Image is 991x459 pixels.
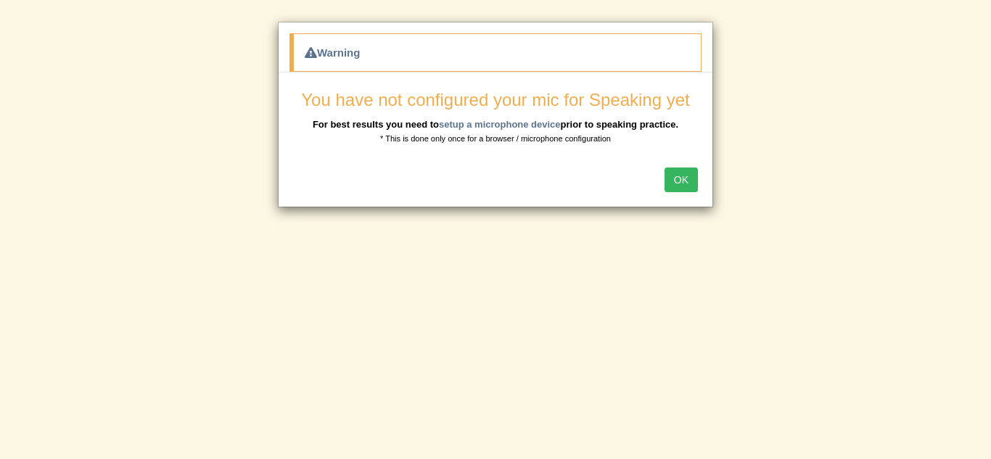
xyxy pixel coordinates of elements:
button: OK [665,168,698,192]
a: setup a microphone device [439,119,561,130]
div: Warning [289,33,702,72]
b: For best results you need to prior to speaking practice. [313,119,678,130]
small: * This is done only once for a browser / microphone configuration [380,134,611,143]
span: You have not configured your mic for Speaking yet [301,90,689,109]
